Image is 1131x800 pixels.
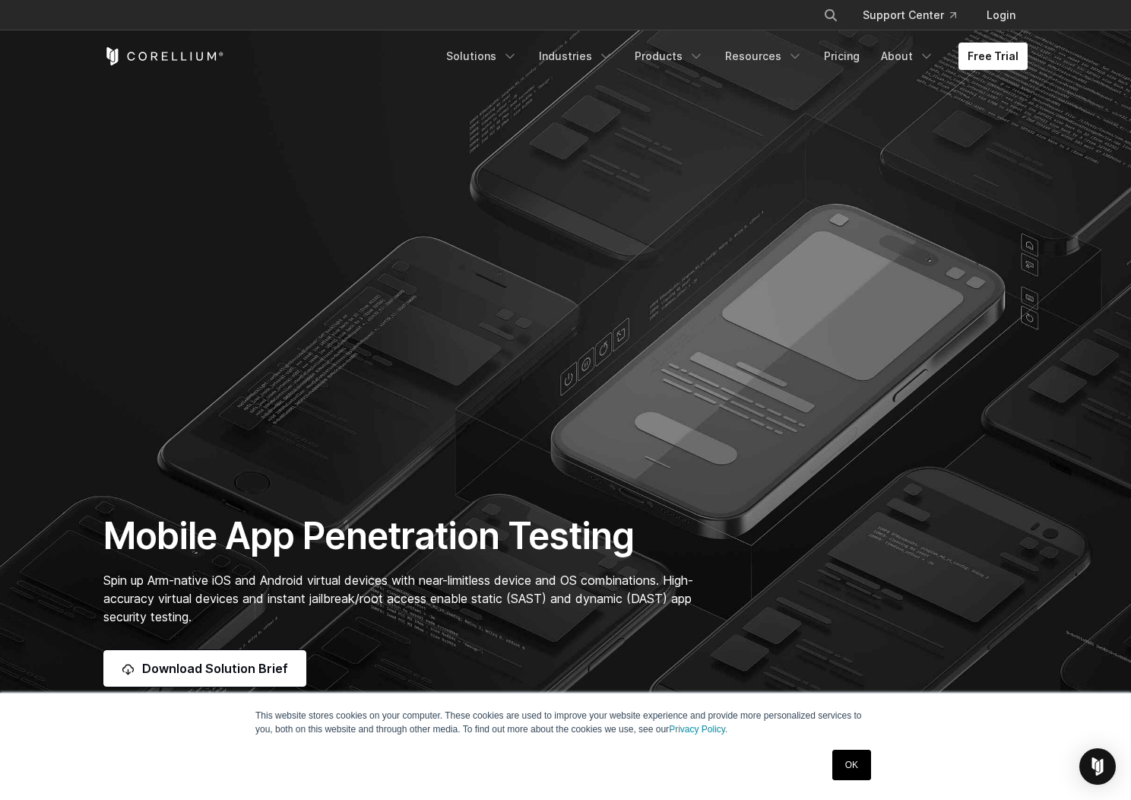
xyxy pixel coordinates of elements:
div: Navigation Menu [437,43,1028,70]
a: Corellium Home [103,47,224,65]
a: Industries [530,43,623,70]
p: This website stores cookies on your computer. These cookies are used to improve your website expe... [255,709,876,736]
span: Download Solution Brief [142,659,288,678]
a: Solutions [437,43,527,70]
a: OK [832,750,871,780]
a: Pricing [815,43,869,70]
div: Navigation Menu [805,2,1028,29]
button: Search [817,2,844,29]
h1: Mobile App Penetration Testing [103,513,709,559]
a: About [872,43,943,70]
a: Resources [716,43,812,70]
a: Privacy Policy. [669,724,727,735]
a: Download Solution Brief [103,650,306,687]
div: Open Intercom Messenger [1079,748,1116,785]
span: Spin up Arm-native iOS and Android virtual devices with near-limitless device and OS combinations... [103,573,693,624]
a: Login [974,2,1028,29]
a: Free Trial [958,43,1028,70]
a: Products [626,43,713,70]
a: Support Center [851,2,968,29]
